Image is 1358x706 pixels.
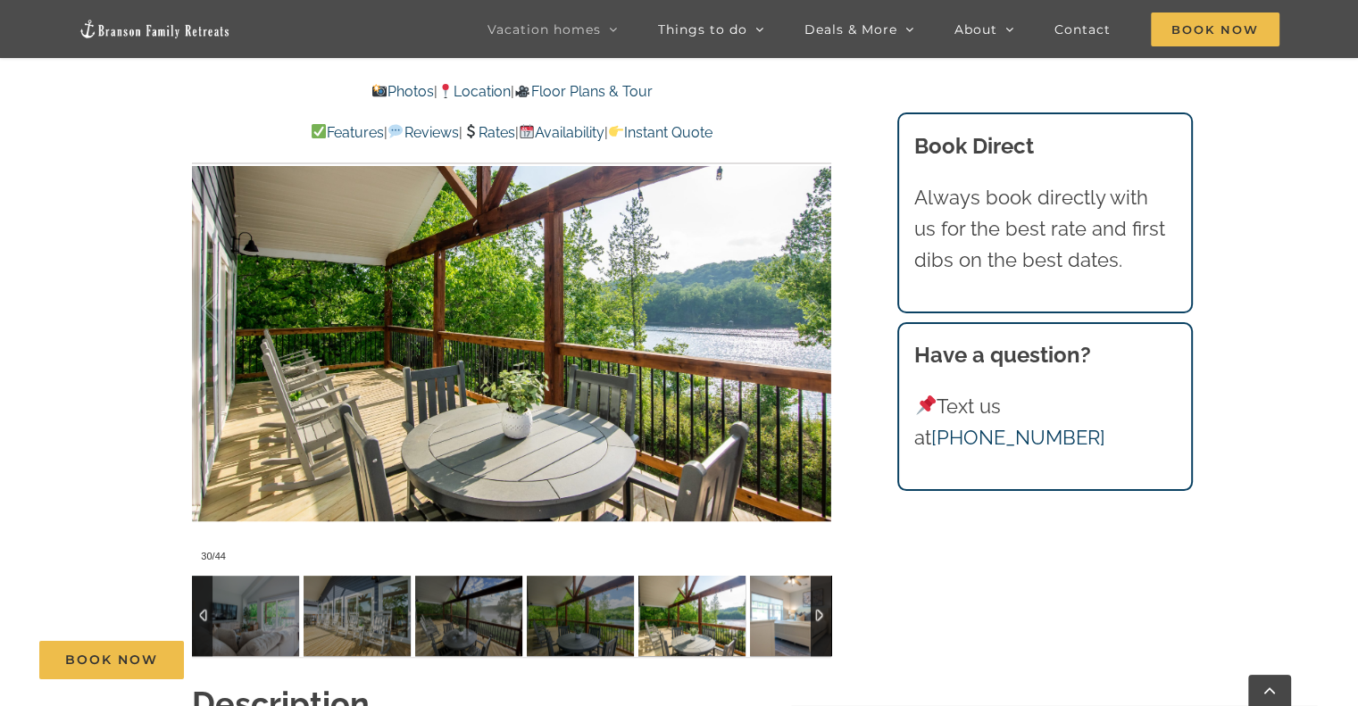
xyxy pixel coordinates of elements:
[304,576,411,656] img: Blue-Pearl-vacation-home-rental-Lake-Taneycomo-2143-scaled.jpg-nggid041563-ngg0dyn-120x90-00f0w01...
[527,576,634,656] img: Blue-Pearl-vacation-home-rental-Lake-Taneycomo-2203-scaled.jpg-nggid041564-ngg0dyn-120x90-00f0w01...
[514,83,652,100] a: Floor Plans & Tour
[438,84,453,98] img: 📍
[916,395,936,415] img: 📌
[515,84,529,98] img: 🎥
[463,124,478,138] img: 💲
[437,83,511,100] a: Location
[804,23,897,36] span: Deals & More
[387,124,458,141] a: Reviews
[192,121,831,145] p: | | | |
[609,124,623,138] img: 👉
[520,124,534,138] img: 📆
[931,426,1105,449] a: [PHONE_NUMBER]
[638,576,746,656] img: Blue-Pearl-vacation-home-rental-Lake-Taneycomo-2139-scaled.jpg-nggid041565-ngg0dyn-120x90-00f0w01...
[1054,23,1111,36] span: Contact
[79,19,230,39] img: Branson Family Retreats Logo
[914,339,1175,371] h3: Have a question?
[388,124,403,138] img: 💬
[914,182,1175,277] p: Always book directly with us for the best rate and first dibs on the best dates.
[311,124,384,141] a: Features
[914,130,1175,162] h3: Book Direct
[192,80,831,104] p: | |
[658,23,747,36] span: Things to do
[462,124,515,141] a: Rates
[608,124,712,141] a: Instant Quote
[192,576,299,656] img: Blue-Pearl-vacation-home-rental-Lake-Taneycomo-2088-scaled.jpg-nggid041573-ngg0dyn-120x90-00f0w01...
[519,124,604,141] a: Availability
[415,576,522,656] img: Blue-Pearl-lakefront-vacation-rental-home-fog-3-scaled.jpg-nggid041575-ngg0dyn-120x90-00f0w010c01...
[65,652,158,668] span: Book Now
[750,576,857,656] img: Blue-Pearl-vacation-home-rental-Lake-Taneycomo-2024-scaled.jpg-nggid041580-ngg0dyn-120x90-00f0w01...
[487,23,601,36] span: Vacation homes
[371,83,434,100] a: Photos
[39,641,184,679] a: Book Now
[312,124,326,138] img: ✅
[954,23,997,36] span: About
[914,391,1175,453] p: Text us at
[372,84,387,98] img: 📸
[1151,12,1279,46] span: Book Now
